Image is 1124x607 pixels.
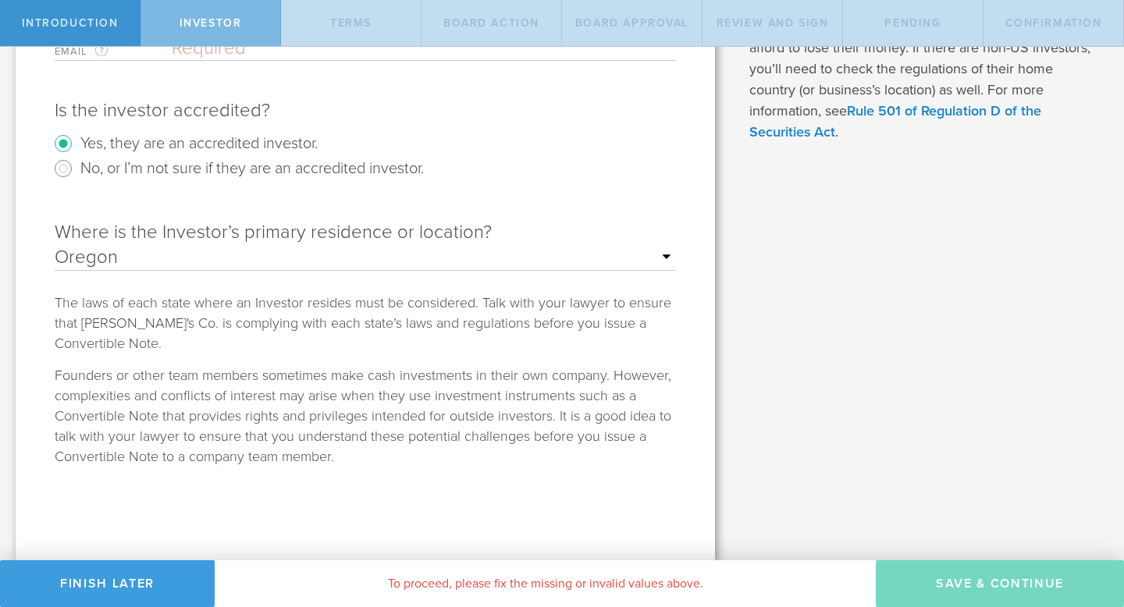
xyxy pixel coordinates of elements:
span: Board Action [443,16,539,30]
div: Founders or other team members sometimes make cash investments in their own company. However, com... [55,365,676,467]
span: Pending [884,16,941,30]
label: Email [55,42,172,60]
button: Save & Continue [876,560,1124,607]
span: Terms [330,16,372,30]
radio: No, or I’m not sure if they are an accredited investor. [55,156,676,181]
div: Is the investor accredited? [55,98,676,123]
span: Confirmation [1005,16,1102,30]
div: Where is the Investor’s primary residence or location? [55,220,676,271]
iframe: Chat Widget [1046,485,1124,560]
span: Investor [180,16,242,30]
a: Rule 501 of Regulation D of the Securities Act [749,102,1041,140]
label: No, or I’m not sure if they are an accredited investor. [80,156,424,179]
div: To proceed, please fix the missing or invalid values above. [215,560,876,607]
span: Review and Sign [717,16,829,30]
span: Introduction [22,16,119,30]
div: The laws of each state where an Investor resides must be considered. Talk with your lawyer to ens... [55,293,676,353]
input: Required [172,37,668,60]
span: Board Approval [575,16,688,30]
label: Yes, they are an accredited investor. [80,131,318,154]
